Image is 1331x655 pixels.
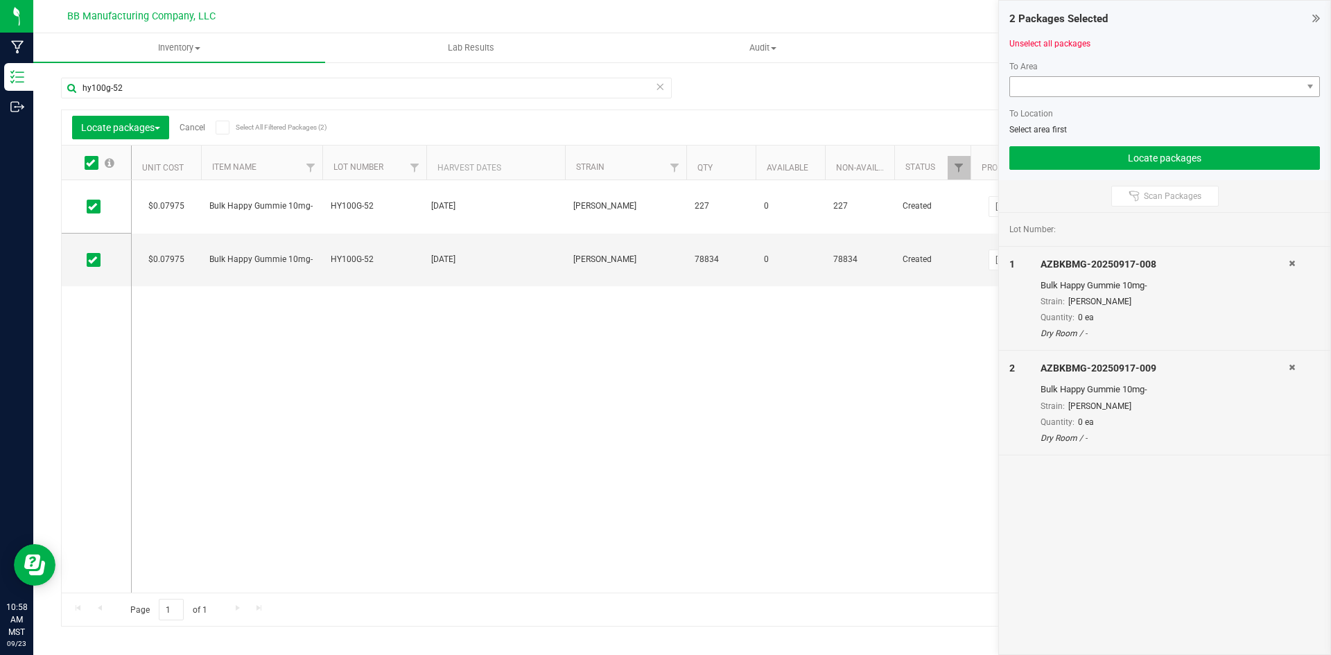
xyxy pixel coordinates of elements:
[1009,109,1053,119] span: To Location
[573,200,678,213] span: [PERSON_NAME]
[212,162,256,172] a: Item Name
[72,116,169,139] button: Locate packages
[331,253,418,266] span: HY100G-52
[331,200,418,213] span: HY100G-52
[576,162,604,172] a: Strain
[6,638,27,649] p: 09/23
[1078,313,1094,322] span: 0 ea
[61,78,672,98] input: Search Package ID, Item Name, SKU, Lot or Part Number...
[697,163,713,173] a: Qty
[1111,186,1219,207] button: Scan Packages
[403,156,426,180] a: Filter
[105,158,114,168] span: Select all records on this page
[6,601,27,638] p: 10:58 AM MST
[833,253,886,266] span: 78834
[236,123,305,131] span: Select All Filtered Packages (2)
[209,200,314,213] span: Bulk Happy Gummie 10mg-
[299,156,322,180] a: Filter
[836,163,898,173] a: Non-Available
[617,33,909,62] a: Audit
[431,253,561,266] div: Value 1: 2024-11-19
[1041,432,1289,444] div: Dry Room / -
[1009,39,1090,49] a: Unselect all packages
[1144,191,1201,202] span: Scan Packages
[1009,223,1056,236] span: Lot Number:
[764,253,817,266] span: 0
[910,33,1201,62] a: Inventory Counts
[431,200,561,213] div: Value 1: 2024-11-19
[426,146,565,180] th: Harvest Dates
[1068,401,1131,411] span: [PERSON_NAME]
[119,599,218,620] span: Page of 1
[1009,363,1015,374] span: 2
[903,200,962,213] span: Created
[10,70,24,84] inline-svg: Inventory
[903,253,962,266] span: Created
[159,599,184,620] input: 1
[1041,327,1289,340] div: Dry Room / -
[1009,125,1067,134] span: Select area first
[1078,417,1094,427] span: 0 ea
[333,162,383,172] a: Lot Number
[10,100,24,114] inline-svg: Outbound
[1041,297,1065,306] span: Strain:
[14,544,55,586] iframe: Resource center
[764,200,817,213] span: 0
[1009,146,1320,170] button: Locate packages
[1041,401,1065,411] span: Strain:
[618,42,908,54] span: Audit
[67,10,216,22] span: BB Manufacturing Company, LLC
[1041,313,1075,322] span: Quantity:
[209,253,314,266] span: Bulk Happy Gummie 10mg-
[948,156,971,180] a: Filter
[1041,257,1289,272] div: AZBKBMG-20250917-008
[982,163,1055,173] a: Production Date
[1009,62,1038,71] span: To Area
[429,42,513,54] span: Lab Results
[833,200,886,213] span: 227
[767,163,808,173] a: Available
[1041,417,1075,427] span: Quantity:
[663,156,686,180] a: Filter
[655,78,665,96] span: Clear
[1068,297,1131,306] span: [PERSON_NAME]
[33,33,325,62] a: Inventory
[573,253,678,266] span: [PERSON_NAME]
[10,40,24,54] inline-svg: Manufacturing
[142,163,184,173] a: Unit Cost
[325,33,617,62] a: Lab Results
[33,42,325,54] span: Inventory
[905,162,935,172] a: Status
[1041,361,1289,376] div: AZBKBMG-20250917-009
[1041,279,1289,292] div: Bulk Happy Gummie 10mg-
[180,123,205,132] a: Cancel
[695,200,747,213] span: 227
[1041,383,1289,396] div: Bulk Happy Gummie 10mg-
[1009,259,1015,270] span: 1
[81,122,160,133] span: Locate packages
[132,234,201,286] td: $0.07975
[695,253,747,266] span: 78834
[132,180,201,234] td: $0.07975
